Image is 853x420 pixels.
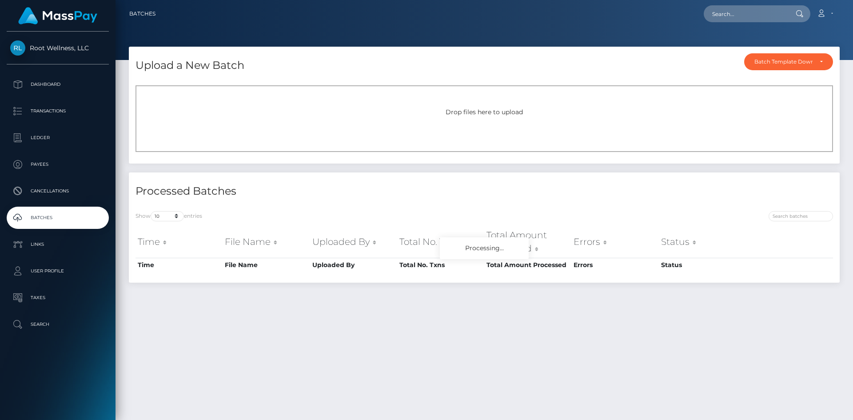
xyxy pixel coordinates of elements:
img: Root Wellness, LLC [10,40,25,56]
p: Dashboard [10,78,105,91]
a: Ledger [7,127,109,149]
th: Uploaded By [310,258,397,272]
label: Show entries [136,211,202,221]
a: Links [7,233,109,256]
th: File Name [223,226,310,258]
th: Status [659,226,746,258]
th: Errors [571,258,658,272]
th: Total No. Txns [397,258,484,272]
th: Uploaded By [310,226,397,258]
a: Payees [7,153,109,176]
img: MassPay Logo [18,7,97,24]
p: Cancellations [10,184,105,198]
p: Links [10,238,105,251]
th: Status [659,258,746,272]
th: Total Amount Processed [484,258,571,272]
a: User Profile [7,260,109,282]
button: Batch Template Download [744,53,833,70]
a: Cancellations [7,180,109,202]
th: Total No. Txns [397,226,484,258]
span: Drop files here to upload [446,108,523,116]
a: Batches [129,4,155,23]
a: Taxes [7,287,109,309]
a: Batches [7,207,109,229]
p: Search [10,318,105,331]
th: Time [136,226,223,258]
p: Batches [10,211,105,224]
p: User Profile [10,264,105,278]
a: Search [7,313,109,336]
h4: Upload a New Batch [136,58,244,73]
p: Ledger [10,131,105,144]
span: Root Wellness, LLC [7,44,109,52]
h4: Processed Batches [136,184,478,199]
p: Payees [10,158,105,171]
a: Dashboard [7,73,109,96]
select: Showentries [151,211,184,221]
th: File Name [223,258,310,272]
th: Errors [571,226,658,258]
input: Search batches [769,211,833,221]
div: Processing... [440,237,529,259]
input: Search... [704,5,787,22]
p: Transactions [10,104,105,118]
th: Total Amount Processed [484,226,571,258]
p: Taxes [10,291,105,304]
a: Transactions [7,100,109,122]
th: Time [136,258,223,272]
div: Batch Template Download [754,58,813,65]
